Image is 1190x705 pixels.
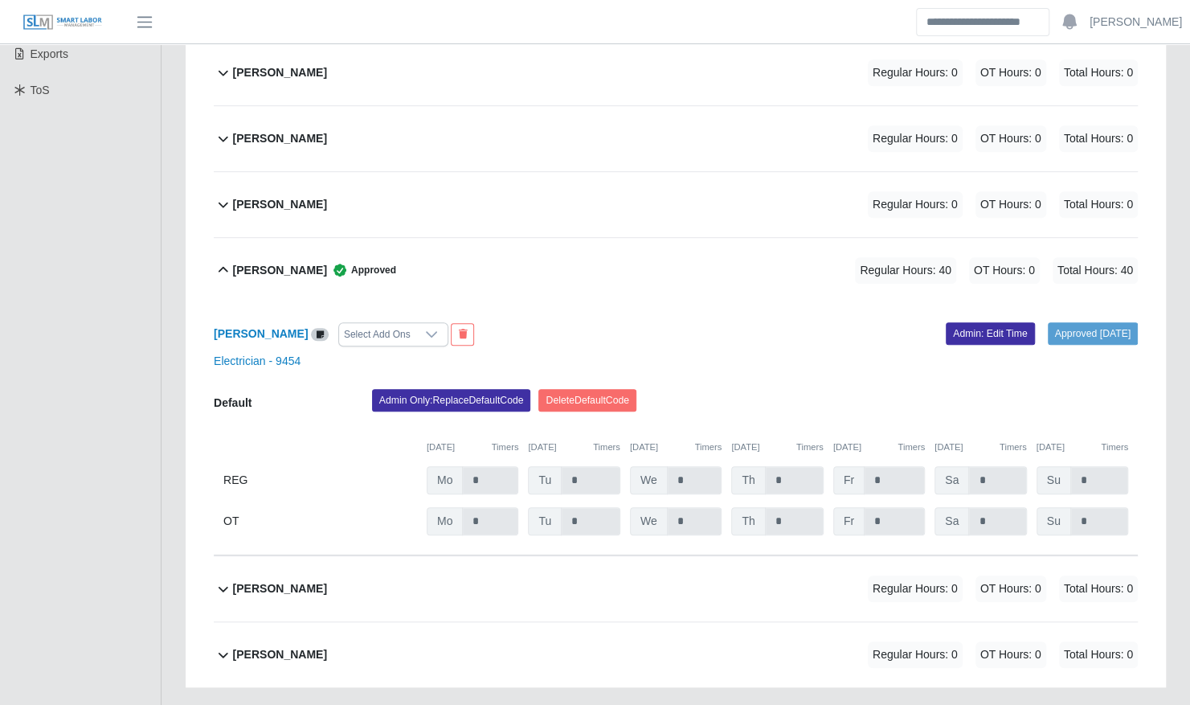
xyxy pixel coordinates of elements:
span: Sa [934,466,969,494]
b: [PERSON_NAME] [233,196,327,213]
span: OT Hours: 0 [969,257,1040,284]
div: REG [223,466,417,494]
span: Sa [934,507,969,535]
span: Mo [427,466,463,494]
div: [DATE] [934,441,1026,454]
button: Timers [898,441,925,454]
input: Search [916,8,1049,36]
button: [PERSON_NAME] Regular Hours: 0 OT Hours: 0 Total Hours: 0 [214,106,1138,171]
span: Total Hours: 0 [1059,641,1138,668]
span: OT Hours: 0 [975,59,1046,86]
b: [PERSON_NAME] [233,580,327,597]
button: [PERSON_NAME] Regular Hours: 0 OT Hours: 0 Total Hours: 0 [214,40,1138,105]
span: OT Hours: 0 [975,576,1046,602]
b: [PERSON_NAME] [233,262,327,279]
span: Fr [833,466,865,494]
span: Exports [31,47,68,60]
span: Regular Hours: 0 [868,576,963,602]
span: Regular Hours: 0 [868,191,963,218]
span: Su [1037,466,1071,494]
div: [DATE] [1037,441,1128,454]
span: OT Hours: 0 [975,641,1046,668]
span: Total Hours: 0 [1059,59,1138,86]
span: Tu [528,507,562,535]
button: Admin Only:ReplaceDefaultCode [372,389,531,412]
span: Total Hours: 0 [1059,125,1138,152]
span: Regular Hours: 0 [868,125,963,152]
b: [PERSON_NAME] [233,646,327,663]
b: [PERSON_NAME] [233,130,327,147]
button: Timers [1101,441,1128,454]
span: Fr [833,507,865,535]
button: [PERSON_NAME] Regular Hours: 0 OT Hours: 0 Total Hours: 0 [214,172,1138,237]
button: DeleteDefaultCode [538,389,636,412]
span: Total Hours: 40 [1053,257,1138,284]
button: [PERSON_NAME] Regular Hours: 0 OT Hours: 0 Total Hours: 0 [214,556,1138,621]
button: Timers [694,441,722,454]
span: Th [731,466,765,494]
button: Timers [593,441,620,454]
span: Tu [528,466,562,494]
button: Timers [492,441,519,454]
b: Default [214,396,251,409]
div: [DATE] [427,441,518,454]
button: Timers [796,441,824,454]
a: Admin: Edit Time [946,322,1035,345]
span: ToS [31,84,50,96]
div: [DATE] [630,441,722,454]
span: OT Hours: 0 [975,125,1046,152]
div: Select Add Ons [339,323,415,346]
button: [PERSON_NAME] Regular Hours: 0 OT Hours: 0 Total Hours: 0 [214,622,1138,687]
button: Timers [1000,441,1027,454]
span: Approved [327,262,396,278]
div: OT [223,507,417,535]
a: Electrician - 9454 [214,355,301,367]
span: We [630,507,668,535]
div: [DATE] [833,441,925,454]
a: Approved [DATE] [1048,322,1138,345]
a: View/Edit Notes [311,327,329,340]
span: Mo [427,507,463,535]
div: [DATE] [528,441,620,454]
span: Total Hours: 0 [1059,191,1138,218]
span: Th [731,507,765,535]
span: We [630,466,668,494]
div: [DATE] [731,441,823,454]
span: Total Hours: 0 [1059,576,1138,602]
a: [PERSON_NAME] [214,327,308,340]
span: Regular Hours: 0 [868,59,963,86]
button: [PERSON_NAME] Approved Regular Hours: 40 OT Hours: 0 Total Hours: 40 [214,238,1138,303]
span: Regular Hours: 0 [868,641,963,668]
span: OT Hours: 0 [975,191,1046,218]
b: [PERSON_NAME] [233,64,327,81]
img: SLM Logo [22,14,103,31]
button: End Worker & Remove from the Timesheet [451,323,474,346]
a: [PERSON_NAME] [1090,14,1182,31]
span: Regular Hours: 40 [855,257,956,284]
span: Su [1037,507,1071,535]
